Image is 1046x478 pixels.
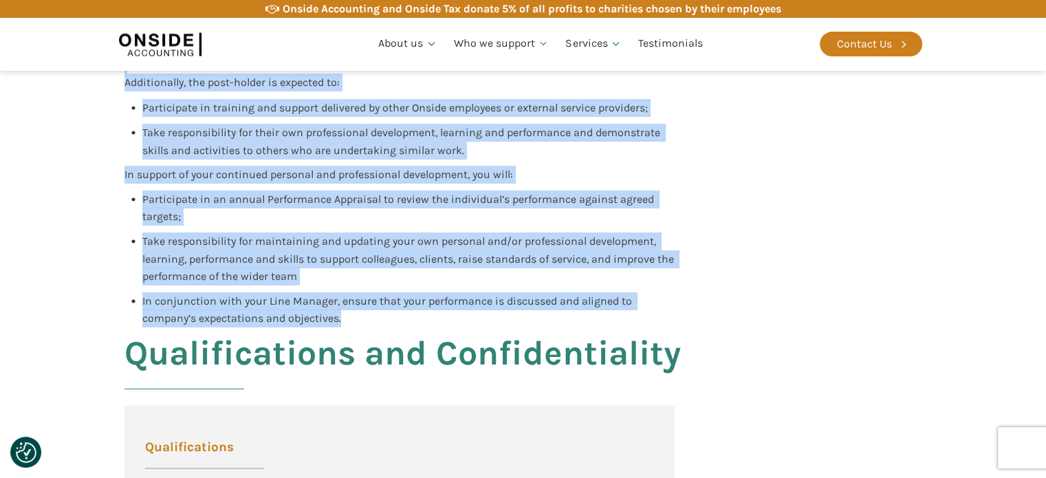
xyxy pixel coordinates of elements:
span: In conjunction with your Line Manager, ensure that your performance is discussed and aligned to c... [142,294,635,325]
a: Contact Us [820,32,922,56]
span: Participate in an annual Performance Appraisal to review the individual’s performance against agr... [142,193,657,224]
div: Contact Us [837,35,892,53]
img: Revisit consent button [16,442,36,463]
span: Participate in training and support delivered by other Onside employees or external service provi... [142,101,648,114]
h2: Qualifications and Confidentiality [124,334,681,406]
img: Onside Accounting [119,28,201,60]
span: Qualifications [145,441,264,454]
a: Testimonials [630,21,711,67]
span: Take responsibility for their own professional development, learning and performance and demonstr... [142,126,663,157]
a: Who we support [446,21,558,67]
a: Services [557,21,630,67]
div: In support of your continued personal and professional development, you will: [124,166,513,184]
span: Take responsibility for maintaining and updating your own personal and/or professional developmen... [142,235,677,283]
button: Consent Preferences [16,442,36,463]
a: About us [370,21,446,67]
